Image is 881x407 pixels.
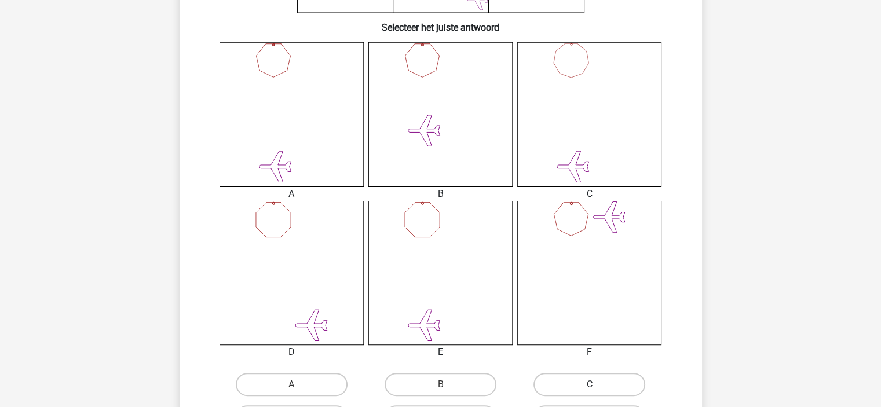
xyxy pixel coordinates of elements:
div: B [360,187,521,201]
div: F [509,345,670,359]
div: D [211,345,372,359]
h6: Selecteer het juiste antwoord [198,13,683,33]
label: C [533,373,645,396]
div: E [360,345,521,359]
label: A [236,373,348,396]
label: B [385,373,496,396]
div: C [509,187,670,201]
div: A [211,187,372,201]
